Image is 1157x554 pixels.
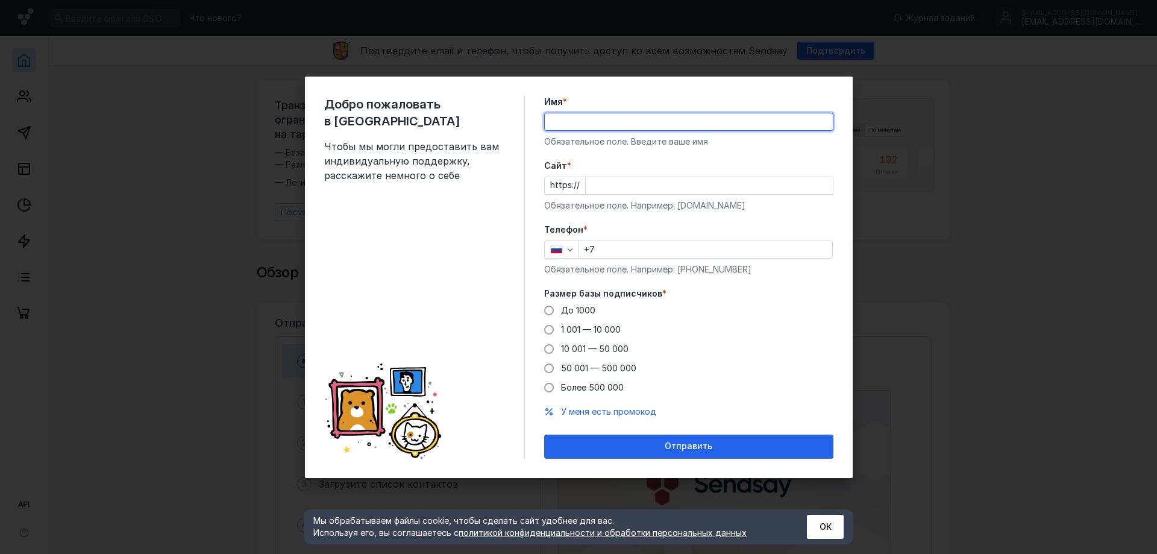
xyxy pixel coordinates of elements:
[561,382,624,392] span: Более 500 000
[324,96,505,130] span: Добро пожаловать в [GEOGRAPHIC_DATA]
[561,344,629,354] span: 10 001 — 50 000
[544,288,662,300] span: Размер базы подписчиков
[324,139,505,183] span: Чтобы мы могли предоставить вам индивидуальную поддержку, расскажите немного о себе
[561,324,621,335] span: 1 001 — 10 000
[313,515,777,539] div: Мы обрабатываем файлы cookie, чтобы сделать сайт удобнее для вас. Используя его, вы соглашаетесь c
[561,305,595,315] span: До 1000
[544,435,833,459] button: Отправить
[459,527,747,538] a: политикой конфиденциальности и обработки персональных данных
[544,263,833,275] div: Обязательное поле. Например: [PHONE_NUMBER]
[544,160,567,172] span: Cайт
[807,515,844,539] button: ОК
[561,363,636,373] span: 50 001 — 500 000
[544,224,583,236] span: Телефон
[561,406,656,418] button: У меня есть промокод
[561,406,656,417] span: У меня есть промокод
[544,200,833,212] div: Обязательное поле. Например: [DOMAIN_NAME]
[665,441,712,452] span: Отправить
[544,136,833,148] div: Обязательное поле. Введите ваше имя
[544,96,563,108] span: Имя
